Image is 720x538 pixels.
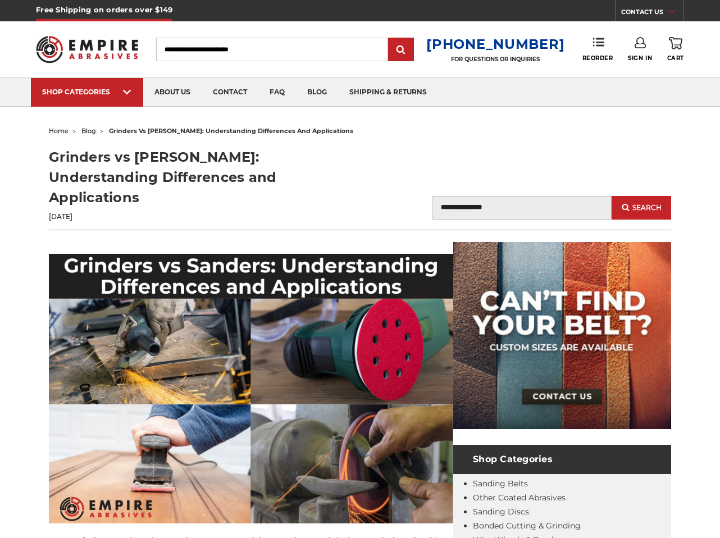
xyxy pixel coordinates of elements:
[143,78,202,107] a: about us
[81,127,96,135] a: blog
[49,127,69,135] a: home
[49,254,453,523] img: Collage of power tools showcasing grinder vs sander differences with images of an angle grinder p...
[473,507,529,517] a: Sanding Discs
[473,521,581,531] a: Bonded Cutting & Grinding
[473,493,566,503] a: Other Coated Abrasives
[296,78,338,107] a: blog
[667,54,684,62] span: Cart
[621,6,683,21] a: CONTACT US
[390,39,412,61] input: Submit
[49,212,360,222] p: [DATE]
[109,127,353,135] span: grinders vs [PERSON_NAME]: understanding differences and applications
[453,445,671,474] h4: Shop Categories
[49,147,360,208] h1: Grinders vs [PERSON_NAME]: Understanding Differences and Applications
[202,78,258,107] a: contact
[612,196,671,220] button: Search
[42,88,132,96] div: SHOP CATEGORIES
[632,204,662,212] span: Search
[258,78,296,107] a: faq
[582,54,613,62] span: Reorder
[582,37,613,61] a: Reorder
[426,36,564,52] a: [PHONE_NUMBER]
[426,56,564,63] p: FOR QUESTIONS OR INQUIRIES
[667,37,684,62] a: Cart
[473,478,528,489] a: Sanding Belts
[453,242,671,429] img: promo banner for custom belts.
[628,54,652,62] span: Sign In
[36,29,138,69] img: Empire Abrasives
[338,78,438,107] a: shipping & returns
